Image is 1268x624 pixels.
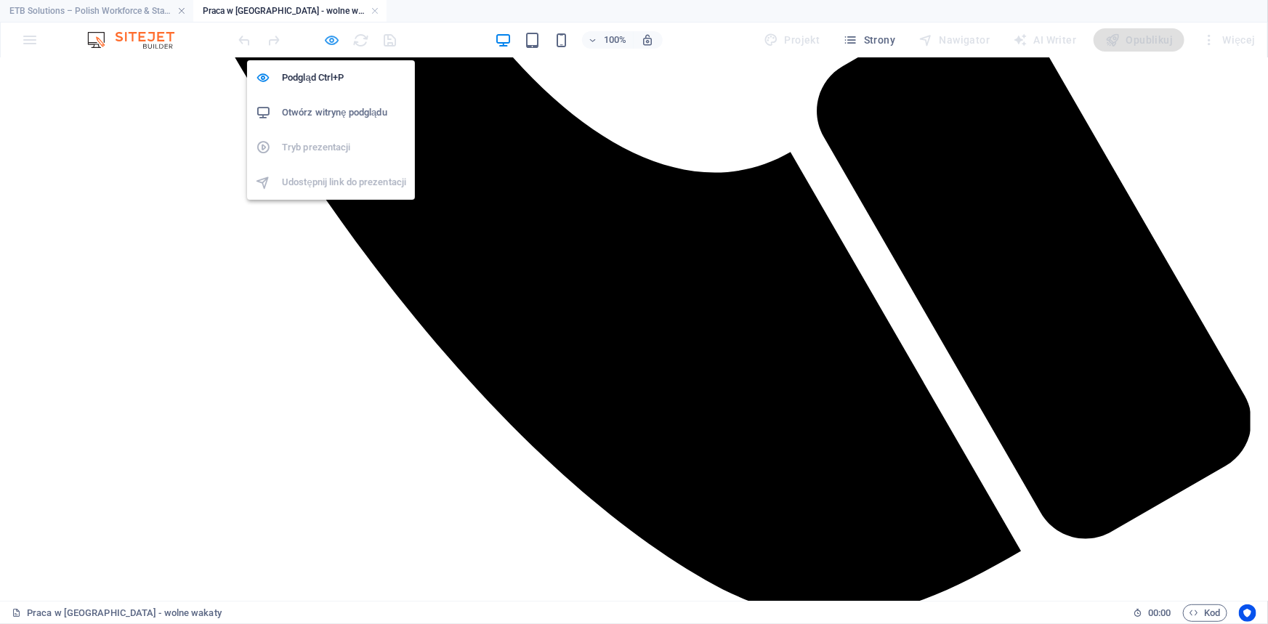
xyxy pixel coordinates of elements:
button: Strony [838,28,902,52]
button: Usercentrics [1239,604,1256,622]
span: 00 00 [1148,604,1171,622]
span: : [1158,607,1160,618]
h4: Praca w [GEOGRAPHIC_DATA] - wolne wakaty (pl) [193,3,387,19]
span: Kod [1190,604,1221,622]
h6: Otwórz witrynę podglądu [282,104,406,121]
img: Editor Logo [84,31,193,49]
a: Kliknij, aby anulować zaznaczenie. Kliknij dwukrotnie, aby otworzyć Strony [12,604,222,622]
h6: Czas sesji [1133,604,1171,622]
i: Po zmianie rozmiaru automatycznie dostosowuje poziom powiększenia do wybranego urządzenia. [642,33,655,46]
h6: Podgląd Ctrl+P [282,69,406,86]
span: Strony [844,33,896,47]
h6: 100% [604,31,627,49]
button: 100% [582,31,634,49]
button: Kod [1183,604,1227,622]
